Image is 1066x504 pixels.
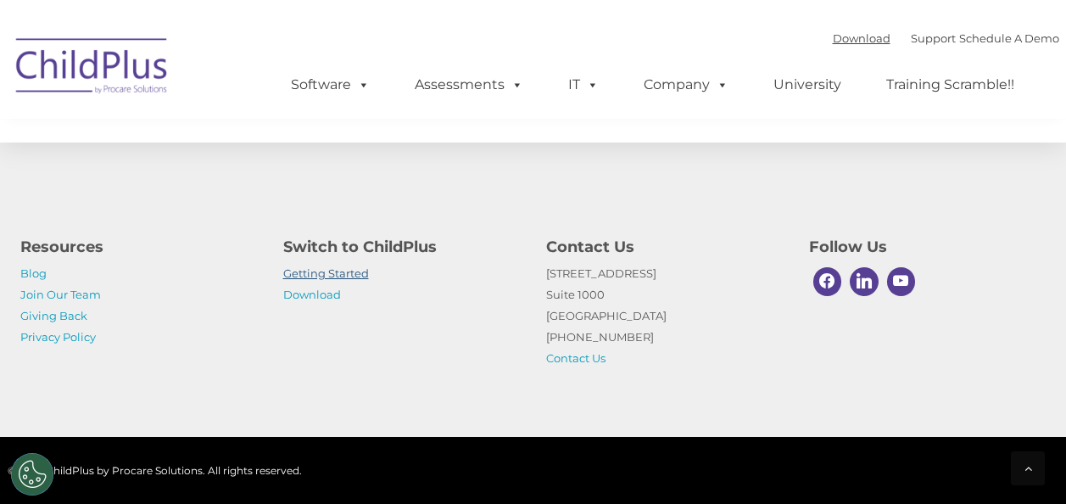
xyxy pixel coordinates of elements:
[627,68,745,102] a: Company
[959,31,1059,45] a: Schedule A Demo
[833,31,890,45] a: Download
[8,26,177,111] img: ChildPlus by Procare Solutions
[8,464,302,477] span: © 2025 ChildPlus by Procare Solutions. All rights reserved.
[546,351,606,365] a: Contact Us
[883,263,920,300] a: Youtube
[20,309,87,322] a: Giving Back
[788,321,1066,504] iframe: Chat Widget
[546,235,784,259] h4: Contact Us
[283,266,369,280] a: Getting Started
[911,31,956,45] a: Support
[809,235,1046,259] h4: Follow Us
[283,288,341,301] a: Download
[398,68,540,102] a: Assessments
[809,263,846,300] a: Facebook
[20,330,96,344] a: Privacy Policy
[20,288,101,301] a: Join Our Team
[11,453,53,496] button: Cookies Settings
[833,31,1059,45] font: |
[20,266,47,280] a: Blog
[551,68,616,102] a: IT
[20,235,258,259] h4: Resources
[846,263,883,300] a: Linkedin
[546,263,784,369] p: [STREET_ADDRESS] Suite 1000 [GEOGRAPHIC_DATA] [PHONE_NUMBER]
[756,68,858,102] a: University
[869,68,1031,102] a: Training Scramble!!
[236,112,287,125] span: Last name
[274,68,387,102] a: Software
[283,235,521,259] h4: Switch to ChildPlus
[236,182,308,194] span: Phone number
